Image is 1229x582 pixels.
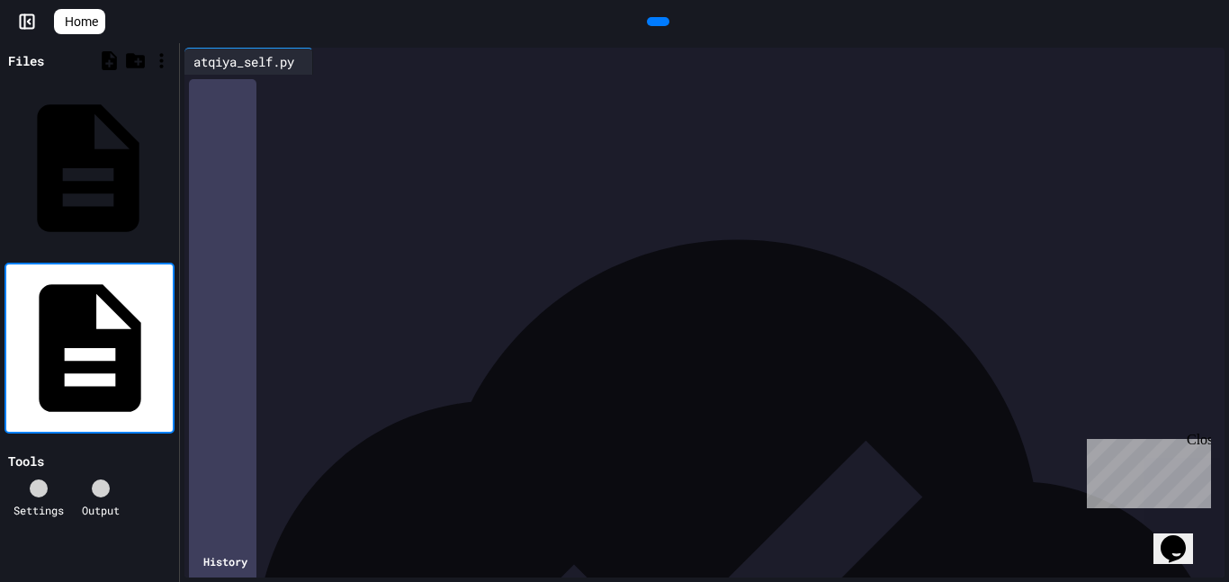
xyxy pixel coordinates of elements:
div: Files [8,51,44,70]
div: Output [82,502,120,518]
a: Home [54,9,105,34]
iframe: chat widget [1080,432,1211,508]
div: Chat with us now!Close [7,7,124,114]
div: atqiya_self.py [184,48,313,75]
span: Home [65,13,98,31]
iframe: chat widget [1153,510,1211,564]
div: Settings [13,502,64,518]
div: atqiya_self.py [184,52,303,71]
div: Tools [8,452,44,470]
